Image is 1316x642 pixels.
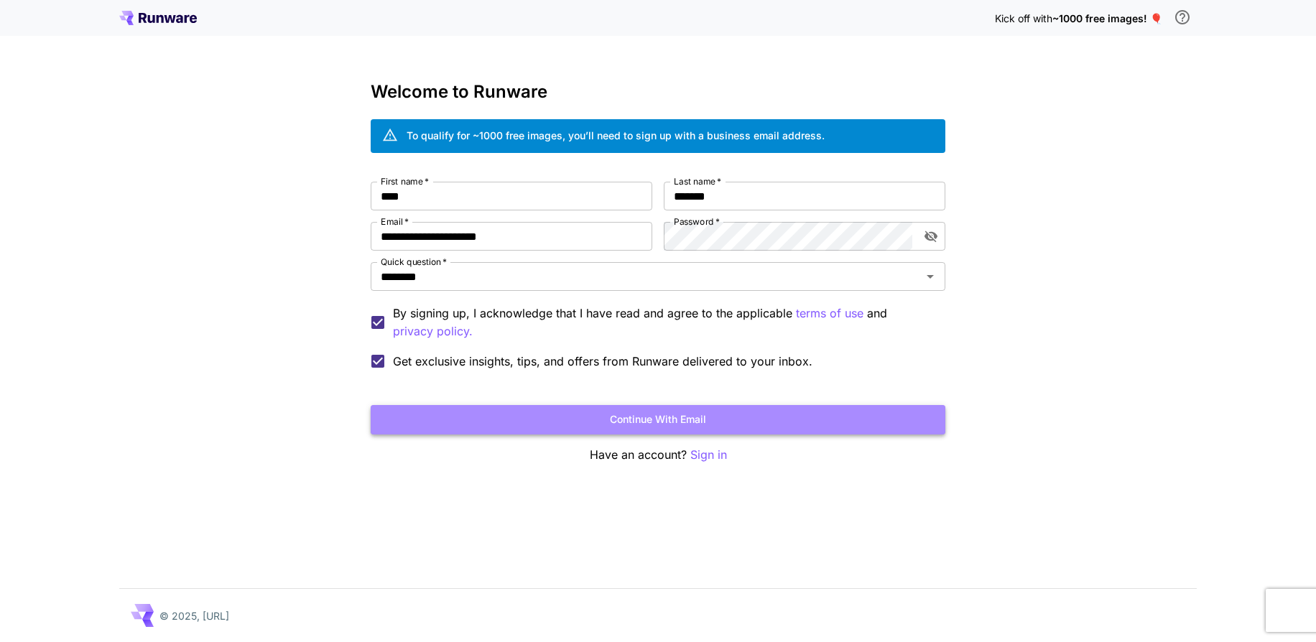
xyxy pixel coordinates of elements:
[674,215,720,228] label: Password
[393,353,812,370] span: Get exclusive insights, tips, and offers from Runware delivered to your inbox.
[690,446,727,464] button: Sign in
[920,266,940,287] button: Open
[381,215,409,228] label: Email
[371,446,945,464] p: Have an account?
[381,175,429,187] label: First name
[918,223,944,249] button: toggle password visibility
[674,175,721,187] label: Last name
[1052,12,1162,24] span: ~1000 free images! 🎈
[159,608,229,623] p: © 2025, [URL]
[393,322,473,340] button: By signing up, I acknowledge that I have read and agree to the applicable terms of use and
[371,82,945,102] h3: Welcome to Runware
[371,405,945,434] button: Continue with email
[796,304,863,322] p: terms of use
[796,304,863,322] button: By signing up, I acknowledge that I have read and agree to the applicable and privacy policy.
[393,322,473,340] p: privacy policy.
[407,128,825,143] div: To qualify for ~1000 free images, you’ll need to sign up with a business email address.
[393,304,934,340] p: By signing up, I acknowledge that I have read and agree to the applicable and
[995,12,1052,24] span: Kick off with
[1168,3,1197,32] button: In order to qualify for free credit, you need to sign up with a business email address and click ...
[381,256,447,268] label: Quick question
